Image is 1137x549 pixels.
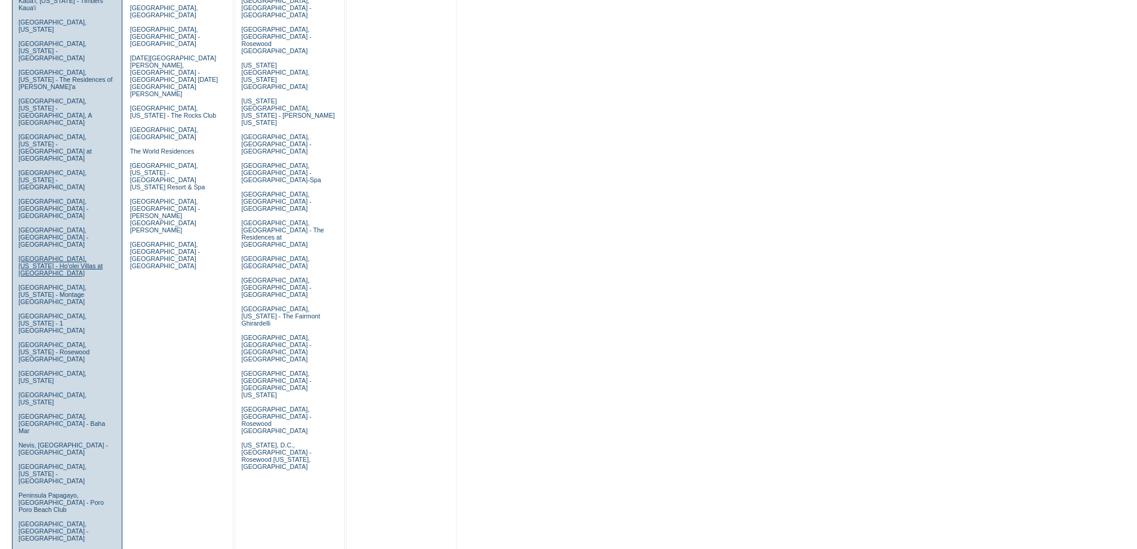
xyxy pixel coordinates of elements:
a: [GEOGRAPHIC_DATA], [GEOGRAPHIC_DATA] - [GEOGRAPHIC_DATA]-Spa [241,162,321,183]
a: [GEOGRAPHIC_DATA], [GEOGRAPHIC_DATA] - [GEOGRAPHIC_DATA] [19,198,88,219]
a: [DATE][GEOGRAPHIC_DATA][PERSON_NAME], [GEOGRAPHIC_DATA] - [GEOGRAPHIC_DATA] [DATE][GEOGRAPHIC_DAT... [130,54,218,97]
a: [US_STATE][GEOGRAPHIC_DATA], [US_STATE] - [PERSON_NAME] [US_STATE] [241,97,335,126]
a: [GEOGRAPHIC_DATA], [GEOGRAPHIC_DATA] [241,255,309,269]
a: [GEOGRAPHIC_DATA], [US_STATE] - [GEOGRAPHIC_DATA], A [GEOGRAPHIC_DATA] [19,97,92,126]
a: [GEOGRAPHIC_DATA], [GEOGRAPHIC_DATA] - [GEOGRAPHIC_DATA] [241,191,311,212]
a: Nevis, [GEOGRAPHIC_DATA] - [GEOGRAPHIC_DATA] [19,441,108,456]
a: [GEOGRAPHIC_DATA], [GEOGRAPHIC_DATA] - [GEOGRAPHIC_DATA] [130,26,200,47]
a: [GEOGRAPHIC_DATA], [US_STATE] - The Rocks Club [130,105,217,119]
a: Peninsula Papagayo, [GEOGRAPHIC_DATA] - Poro Poro Beach Club [19,492,104,513]
a: [GEOGRAPHIC_DATA], [US_STATE] - [GEOGRAPHIC_DATA] [19,169,87,191]
a: [GEOGRAPHIC_DATA], [GEOGRAPHIC_DATA] - [PERSON_NAME][GEOGRAPHIC_DATA][PERSON_NAME] [130,198,200,234]
a: [GEOGRAPHIC_DATA], [US_STATE] - Ho'olei Villas at [GEOGRAPHIC_DATA] [19,255,103,277]
a: [GEOGRAPHIC_DATA], [GEOGRAPHIC_DATA] - [GEOGRAPHIC_DATA] [GEOGRAPHIC_DATA] [130,241,200,269]
a: [GEOGRAPHIC_DATA], [GEOGRAPHIC_DATA] - The Residences at [GEOGRAPHIC_DATA] [241,219,324,248]
a: [GEOGRAPHIC_DATA], [GEOGRAPHIC_DATA] - Baha Mar [19,413,105,434]
a: [US_STATE], D.C., [GEOGRAPHIC_DATA] - Rosewood [US_STATE], [GEOGRAPHIC_DATA] [241,441,311,470]
a: [GEOGRAPHIC_DATA], [GEOGRAPHIC_DATA] - [GEOGRAPHIC_DATA] [19,226,88,248]
a: [GEOGRAPHIC_DATA], [US_STATE] - Rosewood [GEOGRAPHIC_DATA] [19,341,90,363]
a: The World Residences [130,148,195,155]
a: [GEOGRAPHIC_DATA], [US_STATE] [19,19,87,33]
a: [GEOGRAPHIC_DATA], [GEOGRAPHIC_DATA] - [GEOGRAPHIC_DATA] [GEOGRAPHIC_DATA] [241,334,311,363]
a: [GEOGRAPHIC_DATA], [US_STATE] - [GEOGRAPHIC_DATA] [US_STATE] Resort & Spa [130,162,205,191]
a: [GEOGRAPHIC_DATA], [GEOGRAPHIC_DATA] [130,126,198,140]
a: [GEOGRAPHIC_DATA], [US_STATE] - The Residences of [PERSON_NAME]'a [19,69,113,90]
a: [GEOGRAPHIC_DATA], [US_STATE] [19,391,87,406]
a: [GEOGRAPHIC_DATA], [GEOGRAPHIC_DATA] - [GEOGRAPHIC_DATA] [241,277,311,298]
a: [GEOGRAPHIC_DATA], [GEOGRAPHIC_DATA] - [GEOGRAPHIC_DATA] [19,520,88,542]
a: [GEOGRAPHIC_DATA], [GEOGRAPHIC_DATA] [130,4,198,19]
a: [GEOGRAPHIC_DATA], [GEOGRAPHIC_DATA] - [GEOGRAPHIC_DATA] [241,133,311,155]
a: [GEOGRAPHIC_DATA], [US_STATE] - [GEOGRAPHIC_DATA] [19,40,87,62]
a: [GEOGRAPHIC_DATA], [US_STATE] - Montage [GEOGRAPHIC_DATA] [19,284,87,305]
a: [GEOGRAPHIC_DATA], [US_STATE] - [GEOGRAPHIC_DATA] at [GEOGRAPHIC_DATA] [19,133,92,162]
a: [GEOGRAPHIC_DATA], [US_STATE] - [GEOGRAPHIC_DATA] [19,463,87,484]
a: [GEOGRAPHIC_DATA], [US_STATE] - 1 [GEOGRAPHIC_DATA] [19,312,87,334]
a: [GEOGRAPHIC_DATA], [GEOGRAPHIC_DATA] - Rosewood [GEOGRAPHIC_DATA] [241,406,311,434]
a: [GEOGRAPHIC_DATA], [US_STATE] - The Fairmont Ghirardelli [241,305,320,327]
a: [GEOGRAPHIC_DATA], [GEOGRAPHIC_DATA] - Rosewood [GEOGRAPHIC_DATA] [241,26,311,54]
a: [GEOGRAPHIC_DATA], [US_STATE] [19,370,87,384]
a: [GEOGRAPHIC_DATA], [GEOGRAPHIC_DATA] - [GEOGRAPHIC_DATA] [US_STATE] [241,370,311,398]
a: [US_STATE][GEOGRAPHIC_DATA], [US_STATE][GEOGRAPHIC_DATA] [241,62,309,90]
